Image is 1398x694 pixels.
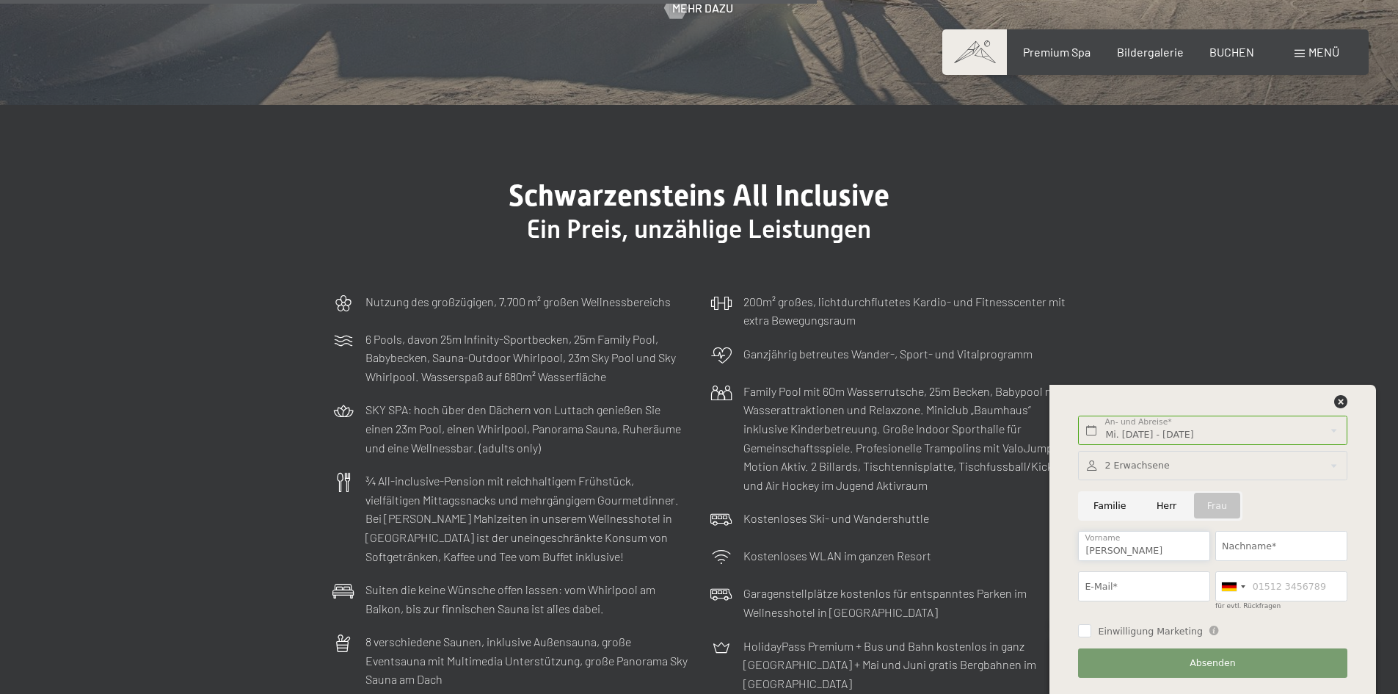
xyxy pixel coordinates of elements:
[1023,45,1091,59] a: Premium Spa
[365,580,688,618] p: Suiten die keine Wünsche offen lassen: vom Whirlpool am Balkon, bis zur finnischen Sauna ist alle...
[1098,625,1203,638] span: Einwilligung Marketing
[743,546,931,565] p: Kostenloses WLAN im ganzen Resort
[527,214,871,244] span: Ein Preis, unzählige Leistungen
[1215,602,1281,610] label: für evtl. Rückfragen
[743,637,1066,693] p: HolidayPass Premium + Bus und Bahn kostenlos in ganz [GEOGRAPHIC_DATA] + Mai und Juni gratis Berg...
[365,330,688,386] p: 6 Pools, davon 25m Infinity-Sportbecken, 25m Family Pool, Babybecken, Sauna-Outdoor Whirlpool, 23...
[365,292,671,311] p: Nutzung des großzügigen, 7.700 m² großen Wellnessbereichs
[1117,45,1184,59] a: Bildergalerie
[365,400,688,457] p: SKY SPA: hoch über den Dächern von Luttach genießen Sie einen 23m Pool, einen Whirlpool, Panorama...
[1216,572,1250,601] div: Germany (Deutschland): +49
[1308,45,1339,59] span: Menü
[743,382,1066,495] p: Family Pool mit 60m Wasserrutsche, 25m Becken, Babypool mit Wasserattraktionen und Relaxzone. Min...
[365,632,688,689] p: 8 verschiedene Saunen, inklusive Außensauna, große Eventsauna mit Multimedia Unterstützung, große...
[743,292,1066,330] p: 200m² großes, lichtdurchflutetes Kardio- und Fitnesscenter mit extra Bewegungsraum
[1215,571,1347,601] input: 01512 3456789
[743,344,1033,364] p: Ganzjährig betreutes Wander-, Sport- und Vitalprogramm
[1078,648,1347,679] button: Absenden
[743,584,1066,621] p: Garagenstellplätze kostenlos für entspanntes Parken im Wellnesshotel in [GEOGRAPHIC_DATA]
[743,509,929,528] p: Kostenloses Ski- und Wandershuttle
[1190,657,1236,670] span: Absenden
[365,471,688,565] p: ¾ All-inclusive-Pension mit reichhaltigem Frühstück, vielfältigen Mittagssnacks und mehrgängigem ...
[1209,45,1254,59] a: BUCHEN
[509,178,889,213] span: Schwarzensteins All Inclusive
